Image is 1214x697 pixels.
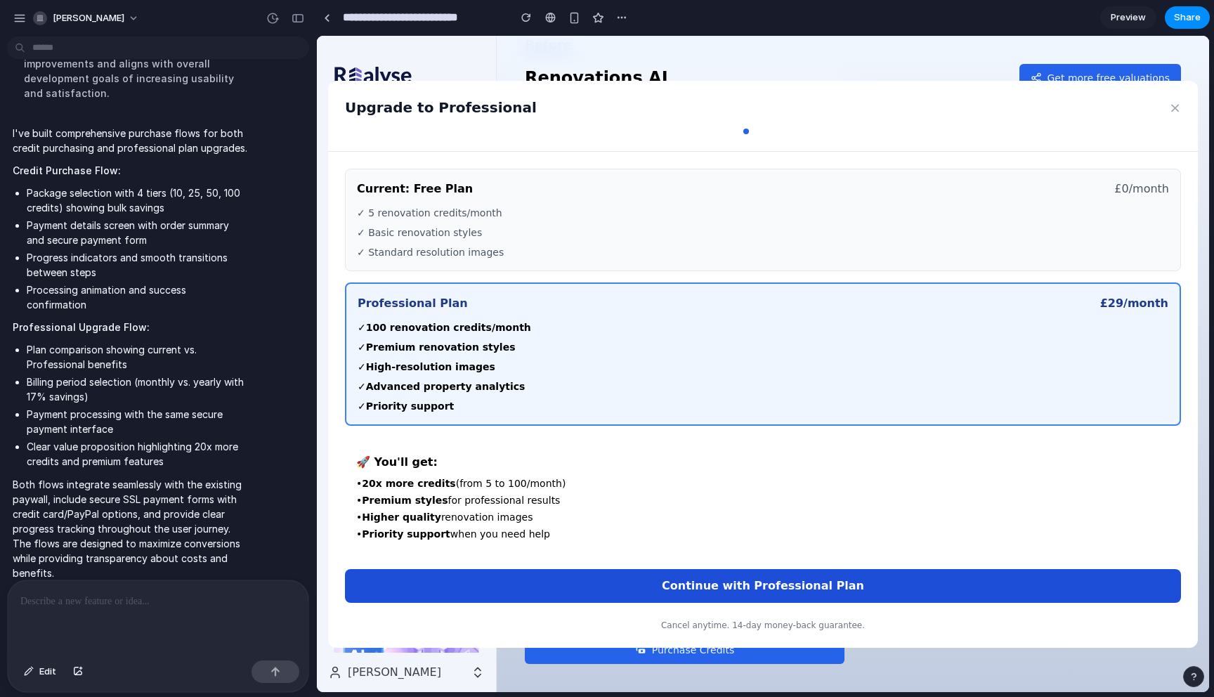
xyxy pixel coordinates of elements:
[13,126,247,155] p: I've built comprehensive purchase flows for both credit purchasing and professional plan upgrades.
[1165,6,1210,29] button: Share
[13,321,150,333] strong: Professional Upgrade Flow:
[45,442,138,453] strong: 20x more credits
[28,584,864,595] p: Cancel anytime. 14-day money-back guarantee.
[39,665,56,679] span: Edit
[1174,11,1201,25] span: Share
[49,306,199,317] strong: Premium renovation styles
[28,533,864,567] button: Continue with Professional Plan
[45,459,131,470] strong: Premium styles
[852,62,864,82] button: ×
[41,363,851,377] div: ✓
[27,407,247,436] li: Payment processing with the same secure payment interface
[27,282,247,312] li: Processing animation and success confirmation
[27,439,247,469] li: Clear value proposition highlighting 20x more credits and premium features
[49,325,178,337] strong: High-resolution images
[49,345,209,356] strong: Advanced property analytics
[49,286,214,297] strong: 100 renovation credits/month
[49,365,138,376] strong: Priority support
[40,209,852,223] div: ✓ Standard resolution images
[27,342,247,372] li: Plan comparison showing current vs. Professional benefits
[40,170,852,184] div: ✓ 5 renovation credits/month
[39,441,853,455] li: • (from 5 to 100/month)
[28,62,220,82] h2: Upgrade to Professional
[41,324,851,338] div: ✓
[39,418,853,435] h4: 🚀 You'll get:
[13,164,121,176] strong: Credit Purchase Flow:
[41,259,151,276] h3: Professional Plan
[45,476,124,487] strong: Higher quality
[797,145,852,162] span: £0/month
[39,474,853,488] li: • renovation images
[39,491,853,505] li: • when you need help
[1111,11,1146,25] span: Preview
[27,374,247,404] li: Billing period selection (monthly vs. yearly with 17% savings)
[27,250,247,280] li: Progress indicators and smooth transitions between steps
[41,344,851,358] div: ✓
[783,259,851,276] span: £29/month
[27,218,247,247] li: Payment details screen with order summary and secure payment form
[1100,6,1156,29] a: Preview
[45,493,133,504] strong: Priority support
[39,457,853,471] li: • for professional results
[40,145,156,162] h3: Current: Free Plan
[17,660,63,683] button: Edit
[40,190,852,204] div: ✓ Basic renovation styles
[41,285,851,299] div: ✓
[53,11,124,25] span: [PERSON_NAME]
[27,7,146,30] button: [PERSON_NAME]
[27,185,247,215] li: Package selection with 4 tiers (10, 25, 50, 100 credits) showing bulk savings
[41,304,851,318] div: ✓
[13,477,247,580] p: Both flows integrate seamlessly with the existing paywall, include secure SSL payment forms with ...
